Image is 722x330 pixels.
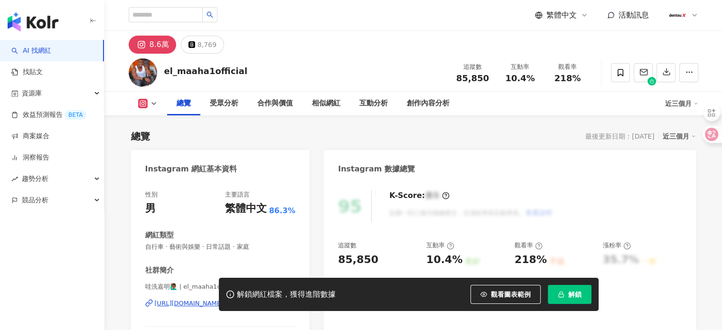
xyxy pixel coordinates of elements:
a: searchAI 找網紅 [11,46,51,56]
button: 解鎖 [548,285,591,304]
button: 8,769 [181,36,224,54]
a: 商案媒合 [11,132,49,141]
span: search [206,11,213,18]
div: 總覽 [177,98,191,109]
div: 互動分析 [359,98,388,109]
div: 總覽 [131,130,150,143]
div: 8.6萬 [150,38,169,51]
span: 10.4% [505,74,534,83]
img: 180x180px_JPG.jpg [668,6,686,24]
button: 8.6萬 [129,36,176,54]
span: 解鎖 [568,291,581,298]
span: 競品分析 [22,189,48,211]
div: 主要語言 [225,190,250,199]
div: 8,769 [197,38,216,51]
div: 追蹤數 [338,241,356,250]
div: 10.4% [426,253,462,267]
a: 找貼文 [11,67,43,77]
img: logo [8,12,58,31]
span: rise [11,176,18,182]
a: 洞察報告 [11,153,49,162]
div: 男 [145,201,156,216]
div: 合作與價值 [257,98,293,109]
div: 性別 [145,190,158,199]
div: 觀看率 [515,241,543,250]
span: 218% [554,74,581,83]
div: 近三個月 [663,130,696,142]
div: 漲粉率 [603,241,631,250]
div: 互動率 [502,62,538,72]
div: 相似網紅 [312,98,340,109]
div: 繁體中文 [225,201,267,216]
span: 自行車 · 藝術與娛樂 · 日常話題 · 家庭 [145,243,296,251]
button: 觀看圖表範例 [470,285,541,304]
div: 218% [515,253,547,267]
div: 社群簡介 [145,265,174,275]
div: 追蹤數 [455,62,491,72]
div: 最後更新日期：[DATE] [585,132,654,140]
span: 86.3% [269,206,296,216]
div: 創作內容分析 [407,98,450,109]
span: 趨勢分析 [22,168,48,189]
span: 資源庫 [22,83,42,104]
span: 85,850 [456,73,489,83]
div: el_maaha1official [164,65,248,77]
div: 近三個月 [665,96,698,111]
span: 觀看圖表範例 [491,291,531,298]
img: KOL Avatar [129,58,157,87]
div: Instagram 網紅基本資料 [145,164,237,174]
span: 繁體中文 [546,10,577,20]
span: 活動訊息 [619,10,649,19]
a: 效益預測報告BETA [11,110,86,120]
div: 互動率 [426,241,454,250]
div: 解鎖網紅檔案，獲得進階數據 [237,290,336,300]
div: Instagram 數據總覽 [338,164,415,174]
div: 受眾分析 [210,98,238,109]
div: K-Score : [389,190,450,201]
div: 85,850 [338,253,378,267]
div: 網紅類型 [145,230,174,240]
div: 觀看率 [550,62,586,72]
